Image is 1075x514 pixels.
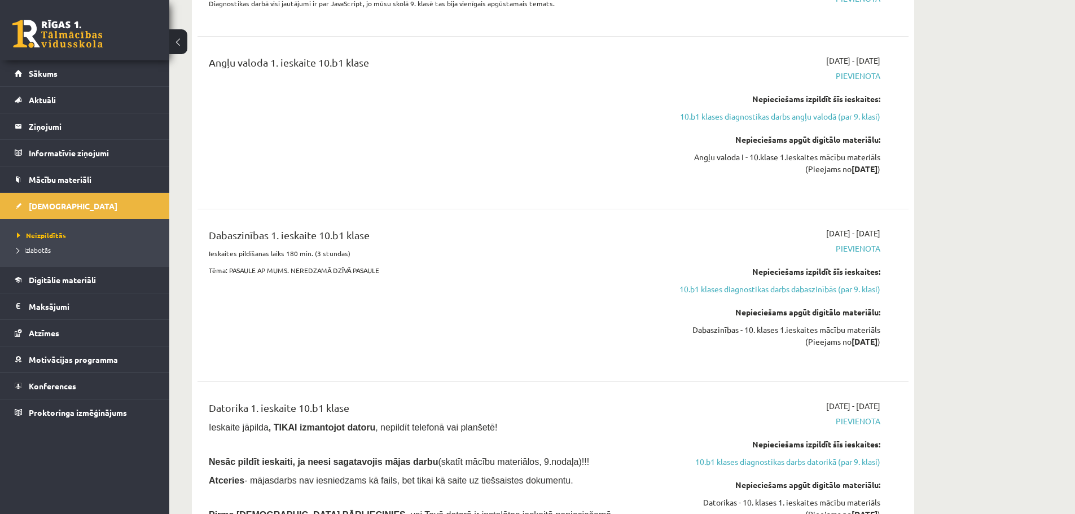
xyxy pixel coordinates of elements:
[852,164,877,174] strong: [DATE]
[29,275,96,285] span: Digitālie materiāli
[826,400,880,412] span: [DATE] - [DATE]
[826,227,880,239] span: [DATE] - [DATE]
[15,346,155,372] a: Motivācijas programma
[668,111,880,122] a: 10.b1 klases diagnostikas darbs angļu valodā (par 9. klasi)
[668,438,880,450] div: Nepieciešams izpildīt šīs ieskaites:
[15,60,155,86] a: Sākums
[209,400,651,421] div: Datorika 1. ieskaite 10.b1 klase
[852,336,877,346] strong: [DATE]
[29,113,155,139] legend: Ziņojumi
[12,20,103,48] a: Rīgas 1. Tālmācības vidusskola
[29,407,127,418] span: Proktoringa izmēģinājums
[29,293,155,319] legend: Maksājumi
[209,423,497,432] span: Ieskaite jāpilda , nepildīt telefonā vai planšetē!
[668,134,880,146] div: Nepieciešams apgūt digitālo materiālu:
[668,283,880,295] a: 10.b1 klases diagnostikas darbs dabaszinībās (par 9. klasi)
[209,476,244,485] b: Atceries
[668,306,880,318] div: Nepieciešams apgūt digitālo materiālu:
[826,55,880,67] span: [DATE] - [DATE]
[668,479,880,491] div: Nepieciešams apgūt digitālo materiālu:
[15,267,155,293] a: Digitālie materiāli
[668,93,880,105] div: Nepieciešams izpildīt šīs ieskaites:
[15,87,155,113] a: Aktuāli
[668,151,880,175] div: Angļu valoda I - 10.klase 1.ieskaites mācību materiāls (Pieejams no )
[668,70,880,82] span: Pievienota
[29,201,117,211] span: [DEMOGRAPHIC_DATA]
[15,166,155,192] a: Mācību materiāli
[29,68,58,78] span: Sākums
[668,266,880,278] div: Nepieciešams izpildīt šīs ieskaites:
[209,457,438,467] span: Nesāc pildīt ieskaiti, ja neesi sagatavojis mājas darbu
[209,476,573,485] span: - mājasdarbs nav iesniedzams kā fails, bet tikai kā saite uz tiešsaistes dokumentu.
[15,193,155,219] a: [DEMOGRAPHIC_DATA]
[209,248,651,258] p: Ieskaites pildīšanas laiks 180 min. (3 stundas)
[15,293,155,319] a: Maksājumi
[17,245,158,255] a: Izlabotās
[438,457,589,467] span: (skatīt mācību materiālos, 9.nodaļa)!!!
[15,320,155,346] a: Atzīmes
[29,95,56,105] span: Aktuāli
[29,140,155,166] legend: Informatīvie ziņojumi
[668,324,880,348] div: Dabaszinības - 10. klases 1.ieskaites mācību materiāls (Pieejams no )
[209,55,651,76] div: Angļu valoda 1. ieskaite 10.b1 klase
[668,415,880,427] span: Pievienota
[15,399,155,425] a: Proktoringa izmēģinājums
[29,354,118,364] span: Motivācijas programma
[29,381,76,391] span: Konferences
[17,231,66,240] span: Neizpildītās
[29,174,91,184] span: Mācību materiāli
[15,113,155,139] a: Ziņojumi
[15,373,155,399] a: Konferences
[17,245,51,254] span: Izlabotās
[269,423,375,432] b: , TIKAI izmantojot datoru
[29,328,59,338] span: Atzīmes
[15,140,155,166] a: Informatīvie ziņojumi
[17,230,158,240] a: Neizpildītās
[668,456,880,468] a: 10.b1 klases diagnostikas darbs datorikā (par 9. klasi)
[668,243,880,254] span: Pievienota
[209,227,651,248] div: Dabaszinības 1. ieskaite 10.b1 klase
[209,265,651,275] p: Tēma: PASAULE AP MUMS. NEREDZAMĀ DZĪVĀ PASAULE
